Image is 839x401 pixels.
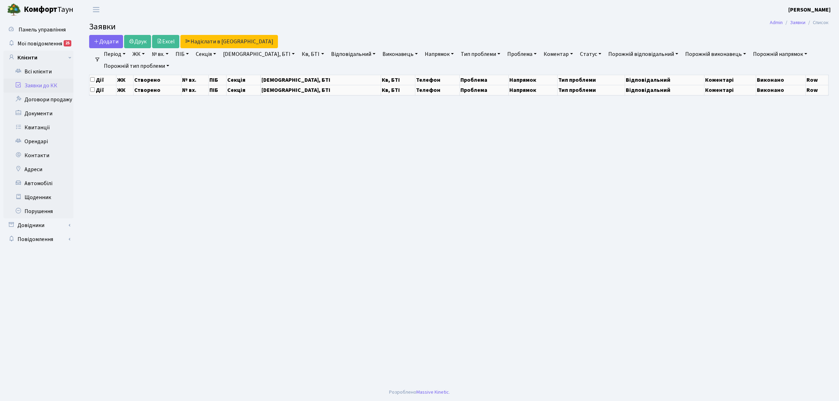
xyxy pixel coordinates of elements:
[173,48,192,60] a: ПІБ
[89,75,116,85] th: Дії
[3,79,73,93] a: Заявки до КК
[101,60,172,72] a: Порожній тип проблеми
[3,37,73,51] a: Мої повідомлення25
[7,3,21,17] img: logo.png
[209,85,227,95] th: ПІБ
[558,75,625,85] th: Тип проблеми
[416,388,449,396] a: Massive Kinetic
[504,48,539,60] a: Проблема
[3,134,73,148] a: Орендарі
[227,85,260,95] th: Секція
[181,75,208,85] th: № вх.
[3,190,73,204] a: Щоденник
[260,75,381,85] th: [DEMOGRAPHIC_DATA], БТІ
[17,40,62,48] span: Мої повідомлення
[87,4,105,15] button: Переключити навігацію
[3,162,73,176] a: Адреси
[770,19,783,26] a: Admin
[24,4,57,15] b: Комфорт
[790,19,805,26] a: Заявки
[625,85,704,95] th: Відповідальний
[116,85,133,95] th: ЖК
[3,107,73,121] a: Документи
[101,48,128,60] a: Період
[806,75,829,85] th: Row
[209,75,227,85] th: ПІБ
[509,85,558,95] th: Напрямок
[180,35,278,48] a: Надіслати в [GEOGRAPHIC_DATA]
[19,26,66,34] span: Панель управління
[460,75,509,85] th: Проблема
[460,85,509,95] th: Проблема
[750,48,810,60] a: Порожній напрямок
[227,75,260,85] th: Секція
[328,48,378,60] a: Відповідальний
[3,232,73,246] a: Повідомлення
[381,85,415,95] th: Кв, БТІ
[3,148,73,162] a: Контакти
[134,85,181,95] th: Створено
[89,85,116,95] th: Дії
[220,48,297,60] a: [DEMOGRAPHIC_DATA], БТІ
[3,93,73,107] a: Договори продажу
[134,75,181,85] th: Створено
[759,15,839,30] nav: breadcrumb
[577,48,604,60] a: Статус
[149,48,171,60] a: № вх.
[116,75,133,85] th: ЖК
[625,75,704,85] th: Відповідальний
[181,85,208,95] th: № вх.
[124,35,151,48] a: Друк
[806,85,829,95] th: Row
[788,6,831,14] a: [PERSON_NAME]
[805,19,829,27] li: Список
[558,85,625,95] th: Тип проблеми
[24,4,73,16] span: Таун
[3,51,73,65] a: Клієнти
[605,48,681,60] a: Порожній відповідальний
[380,48,421,60] a: Виконавець
[381,75,415,85] th: Кв, БТІ
[3,121,73,134] a: Квитанції
[422,48,457,60] a: Напрямок
[299,48,327,60] a: Кв, БТІ
[3,65,73,79] a: Всі клієнти
[152,35,179,48] a: Excel
[64,40,71,46] div: 25
[193,48,219,60] a: Секція
[756,85,806,95] th: Виконано
[541,48,576,60] a: Коментар
[94,38,119,45] span: Додати
[704,85,756,95] th: Коментарі
[3,176,73,190] a: Автомобілі
[415,85,460,95] th: Телефон
[682,48,749,60] a: Порожній виконавець
[3,23,73,37] a: Панель управління
[704,75,756,85] th: Коментарі
[3,218,73,232] a: Довідники
[389,388,450,396] div: Розроблено .
[89,21,116,33] span: Заявки
[130,48,148,60] a: ЖК
[458,48,503,60] a: Тип проблеми
[509,75,558,85] th: Напрямок
[756,75,806,85] th: Виконано
[3,204,73,218] a: Порушення
[89,35,123,48] a: Додати
[260,85,381,95] th: [DEMOGRAPHIC_DATA], БТІ
[415,75,460,85] th: Телефон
